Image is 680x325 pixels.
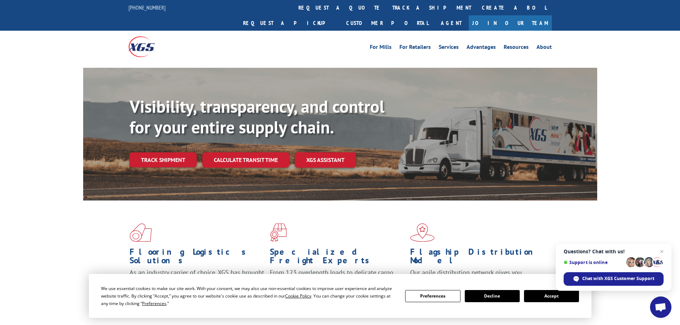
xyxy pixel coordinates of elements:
a: Agent [434,15,469,31]
a: Request a pickup [238,15,341,31]
span: Cookie Policy [285,293,311,299]
a: Customer Portal [341,15,434,31]
span: As an industry carrier of choice, XGS has brought innovation and dedication to flooring logistics... [130,268,264,294]
a: Services [439,44,459,52]
a: Track shipment [130,152,197,167]
button: Accept [524,290,579,302]
div: We use essential cookies to make our site work. With your consent, we may also use non-essential ... [101,285,397,307]
span: Questions? Chat with us! [564,249,664,254]
span: Preferences [142,300,166,306]
button: Decline [465,290,520,302]
span: Our agile distribution network gives you nationwide inventory management on demand. [410,268,542,285]
img: xgs-icon-flagship-distribution-model-red [410,223,435,242]
a: Advantages [467,44,496,52]
p: From 123 overlength loads to delicate cargo, our experienced staff knows the best way to move you... [270,268,405,300]
span: Support is online [564,260,624,265]
img: xgs-icon-total-supply-chain-intelligence-red [130,223,152,242]
a: Open chat [650,296,671,318]
h1: Specialized Freight Experts [270,248,405,268]
span: Chat with XGS Customer Support [582,275,654,282]
h1: Flooring Logistics Solutions [130,248,265,268]
a: Resources [504,44,529,52]
a: For Mills [370,44,392,52]
a: Calculate transit time [202,152,289,168]
span: Chat with XGS Customer Support [564,272,664,286]
h1: Flagship Distribution Model [410,248,545,268]
a: About [537,44,552,52]
a: XGS ASSISTANT [295,152,356,168]
div: Cookie Consent Prompt [89,274,591,318]
button: Preferences [405,290,460,302]
img: xgs-icon-focused-on-flooring-red [270,223,287,242]
a: [PHONE_NUMBER] [129,4,166,11]
a: Join Our Team [469,15,552,31]
a: For Retailers [399,44,431,52]
b: Visibility, transparency, and control for your entire supply chain. [130,95,384,138]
